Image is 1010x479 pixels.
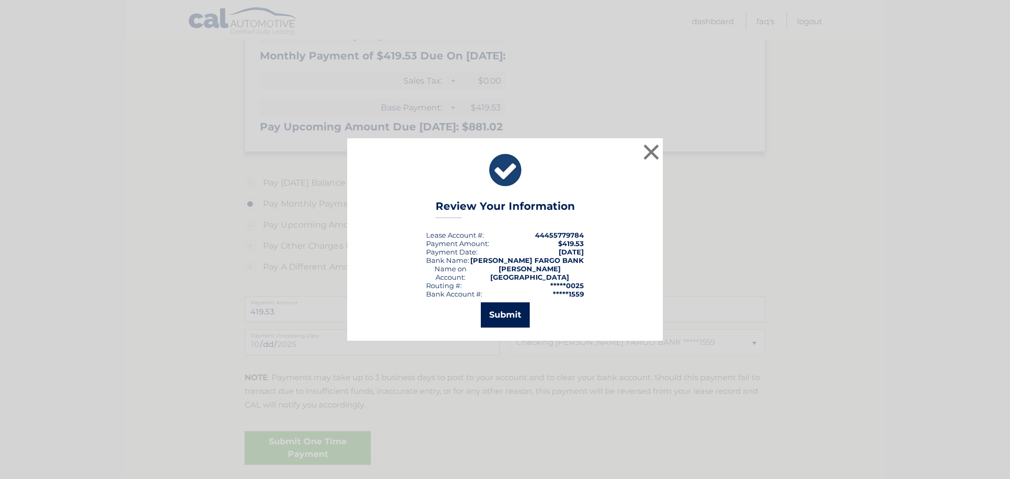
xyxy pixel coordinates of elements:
div: Name on Account: [426,264,475,281]
div: Bank Name: [426,256,469,264]
button: Submit [481,302,530,328]
strong: [PERSON_NAME][GEOGRAPHIC_DATA] [490,264,569,281]
span: Payment Date [426,248,476,256]
div: Lease Account #: [426,231,484,239]
h3: Review Your Information [436,200,575,218]
span: $419.53 [558,239,584,248]
div: Bank Account #: [426,290,482,298]
button: × [641,141,662,162]
strong: [PERSON_NAME] FARGO BANK [470,256,584,264]
strong: 44455779784 [535,231,584,239]
div: Payment Amount: [426,239,489,248]
div: : [426,248,478,256]
div: Routing #: [426,281,462,290]
span: [DATE] [559,248,584,256]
